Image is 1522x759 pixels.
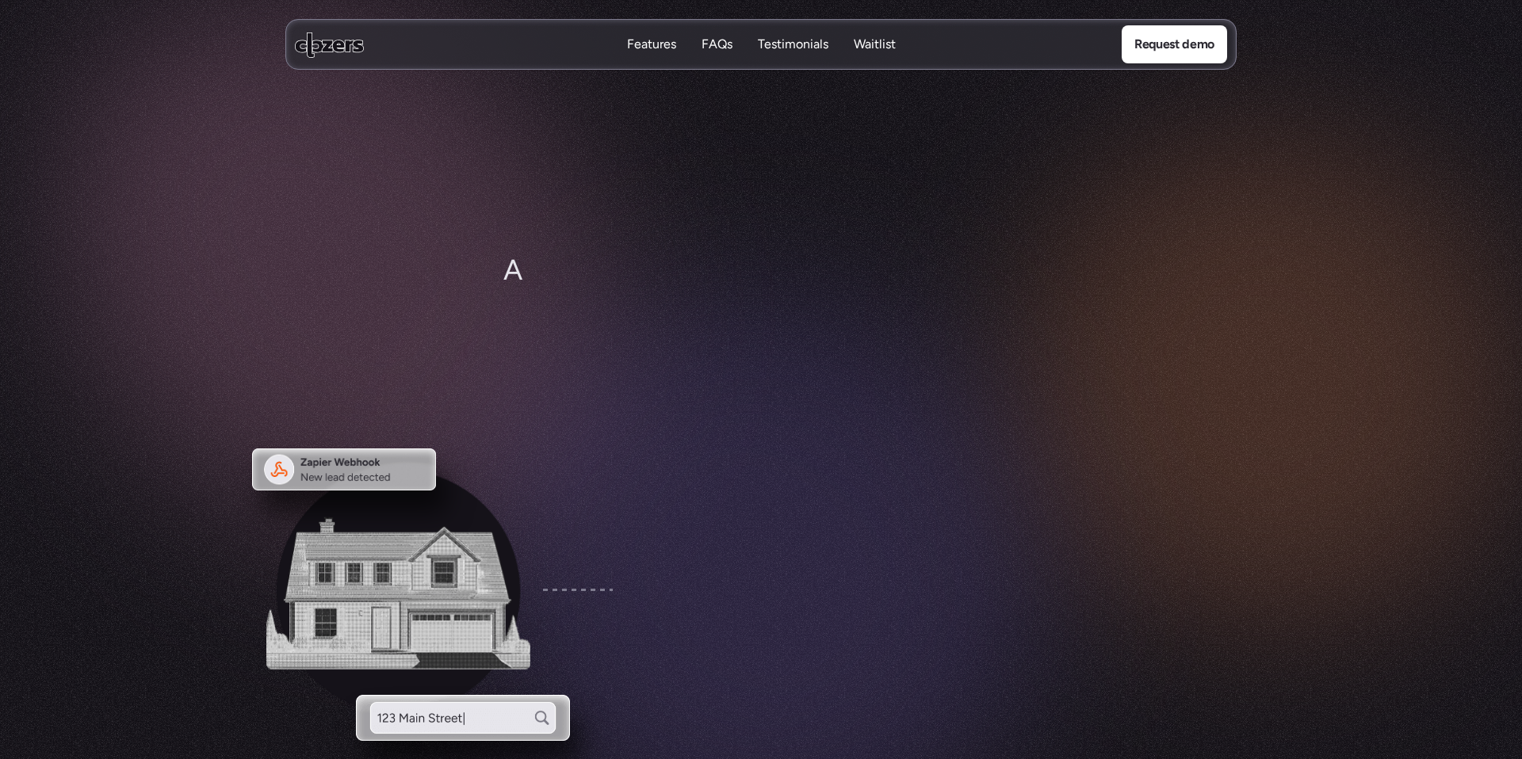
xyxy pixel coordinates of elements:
span: a [562,251,576,290]
p: Testimonials [758,36,828,53]
a: Request demo [1122,25,1227,63]
span: p [735,259,751,298]
p: Testimonials [758,53,828,71]
span: s [1000,259,1013,298]
p: Waitlist [854,36,896,53]
span: c [680,259,694,298]
span: I [522,251,530,290]
span: e [644,259,660,298]
span: n [820,259,836,298]
span: n [757,259,772,298]
span: h [547,251,562,290]
span: . [1013,259,1018,298]
span: f [920,259,930,298]
span: s [660,259,673,298]
span: g [772,259,788,298]
span: k [632,257,644,296]
p: Watch video [667,318,738,338]
span: r [946,259,955,298]
span: e [895,259,910,298]
span: u [805,259,820,298]
p: FAQs [702,53,732,71]
span: d [872,259,888,298]
a: Book demo [767,309,896,347]
p: Waitlist [854,53,896,71]
p: Book demo [800,318,863,338]
span: l [966,259,972,298]
span: o [930,259,946,298]
span: f [910,259,920,298]
a: TestimonialsTestimonials [758,36,828,54]
a: WaitlistWaitlist [854,36,896,54]
span: t [576,252,587,291]
p: Features [627,53,676,71]
span: n [856,259,871,298]
span: t [537,251,547,290]
span: t [955,259,966,298]
span: A [503,251,522,290]
span: o [694,259,710,298]
span: i [751,259,756,298]
span: e [972,259,987,298]
p: Request demo [1134,34,1214,55]
span: m [710,259,734,298]
a: FAQsFAQs [702,36,732,54]
span: a [843,259,856,298]
span: s [987,259,1000,298]
p: FAQs [702,36,732,53]
h1: Meet Your Comping Co-pilot [546,127,977,245]
span: f [795,259,805,298]
a: FeaturesFeatures [627,36,676,54]
span: a [618,254,631,293]
span: m [594,253,618,292]
p: Features [627,36,676,53]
